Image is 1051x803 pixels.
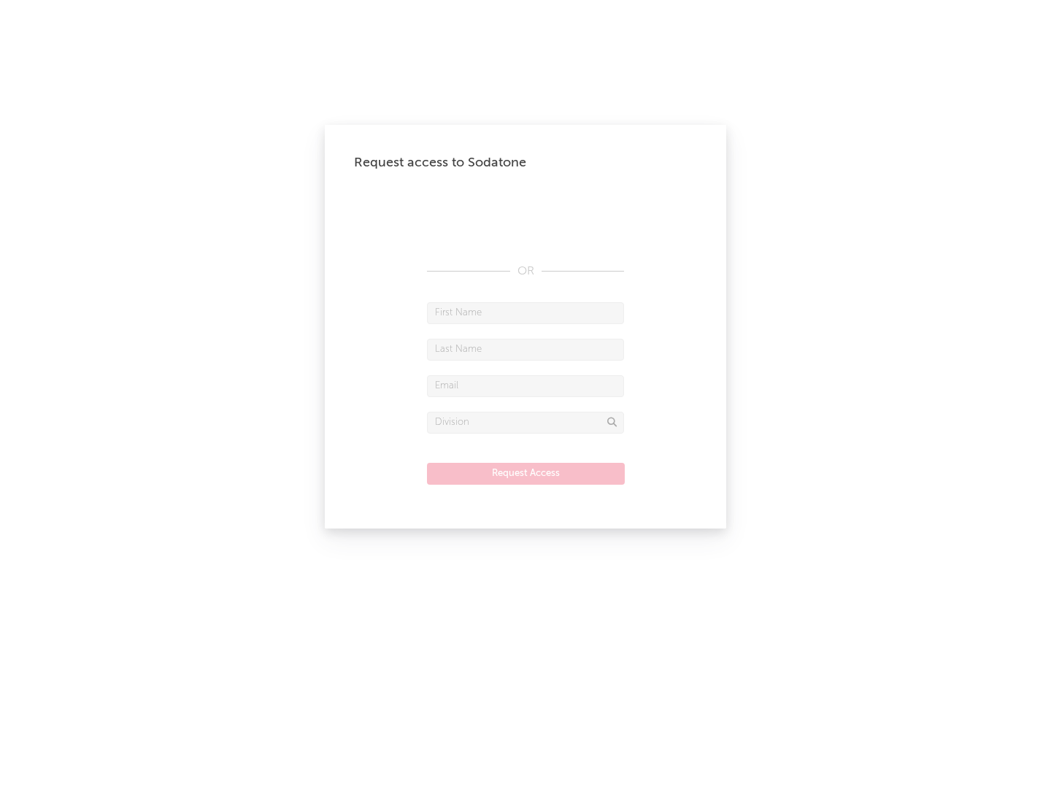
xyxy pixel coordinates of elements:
input: Last Name [427,339,624,361]
div: Request access to Sodatone [354,154,697,172]
input: First Name [427,302,624,324]
input: Division [427,412,624,434]
button: Request Access [427,463,625,485]
div: OR [427,263,624,280]
input: Email [427,375,624,397]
